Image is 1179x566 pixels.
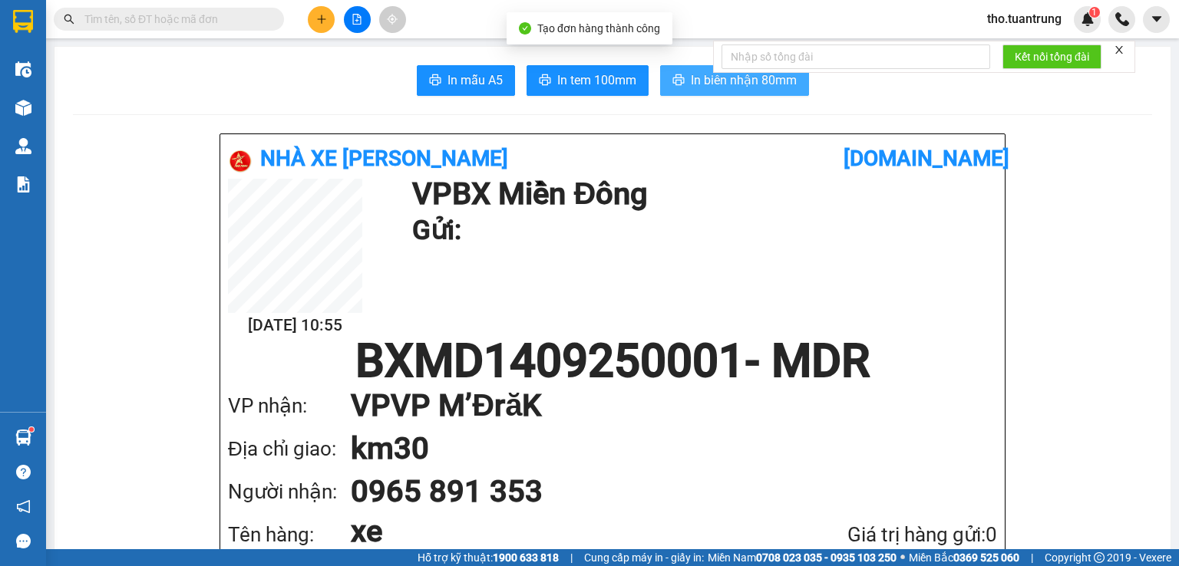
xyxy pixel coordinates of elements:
[418,549,559,566] span: Hỗ trợ kỹ thuật:
[519,22,531,35] span: check-circle
[429,74,441,88] span: printer
[84,11,266,28] input: Tìm tên, số ĐT hoặc mã đơn
[1091,7,1097,18] span: 1
[260,146,508,171] b: Nhà xe [PERSON_NAME]
[308,6,335,33] button: plus
[844,146,1009,171] b: [DOMAIN_NAME]
[417,65,515,96] button: printerIn mẫu A5
[756,551,897,564] strong: 0708 023 035 - 0935 103 250
[1115,12,1129,26] img: phone-icon
[228,338,997,384] h1: BXMD1409250001 - MDR
[15,100,31,116] img: warehouse-icon
[228,433,351,465] div: Địa chỉ giao:
[691,71,797,90] span: In biên nhận 80mm
[1150,12,1164,26] span: caret-down
[1081,12,1095,26] img: icon-new-feature
[15,61,31,77] img: warehouse-icon
[766,519,997,551] div: Giá trị hàng gửi: 0
[351,427,966,470] h1: km30
[351,513,766,550] h1: xe
[387,14,398,25] span: aim
[412,179,989,209] h1: VP BX Miền Đông
[15,429,31,446] img: warehouse-icon
[539,74,551,88] span: printer
[412,209,989,252] h1: Gửi:
[722,44,990,69] input: Nhập số tổng đài
[228,390,351,422] div: VP nhận:
[16,499,31,514] span: notification
[351,470,966,513] h1: 0965 891 353
[228,313,362,338] h2: [DATE] 10:55
[64,14,74,25] span: search
[352,14,362,25] span: file-add
[1015,48,1089,65] span: Kết nối tổng đài
[527,65,649,96] button: printerIn tem 100mm
[557,71,636,90] span: In tem 100mm
[228,519,351,551] div: Tên hàng:
[1114,44,1125,55] span: close
[379,6,406,33] button: aim
[344,6,371,33] button: file-add
[228,149,253,173] img: logo.jpg
[351,384,966,427] h1: VP VP M’ĐrăK
[1143,6,1170,33] button: caret-down
[13,10,33,33] img: logo-vxr
[15,138,31,154] img: warehouse-icon
[537,22,660,35] span: Tạo đơn hàng thành công
[1089,7,1100,18] sup: 1
[1031,549,1033,566] span: |
[570,549,573,566] span: |
[16,465,31,479] span: question-circle
[953,551,1019,564] strong: 0369 525 060
[584,549,704,566] span: Cung cấp máy in - giấy in:
[708,549,897,566] span: Miền Nam
[29,427,34,432] sup: 1
[660,65,809,96] button: printerIn biên nhận 80mm
[493,551,559,564] strong: 1900 633 818
[672,74,685,88] span: printer
[316,14,327,25] span: plus
[447,71,503,90] span: In mẫu A5
[900,554,905,561] span: ⚪️
[1002,44,1101,69] button: Kết nối tổng đài
[909,549,1019,566] span: Miền Bắc
[16,534,31,548] span: message
[228,476,351,508] div: Người nhận:
[1094,552,1105,563] span: copyright
[15,176,31,193] img: solution-icon
[975,9,1074,28] span: tho.tuantrung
